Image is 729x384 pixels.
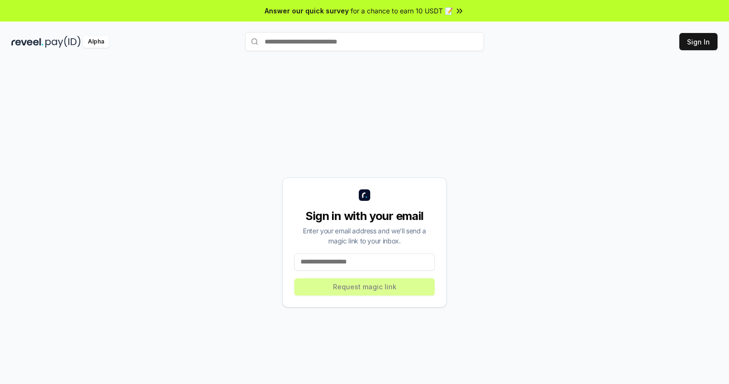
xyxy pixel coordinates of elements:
img: logo_small [359,189,370,201]
img: pay_id [45,36,81,48]
div: Enter your email address and we’ll send a magic link to your inbox. [294,226,435,246]
img: reveel_dark [11,36,43,48]
span: Answer our quick survey [265,6,349,16]
div: Sign in with your email [294,208,435,224]
div: Alpha [83,36,109,48]
span: for a chance to earn 10 USDT 📝 [351,6,453,16]
button: Sign In [679,33,718,50]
